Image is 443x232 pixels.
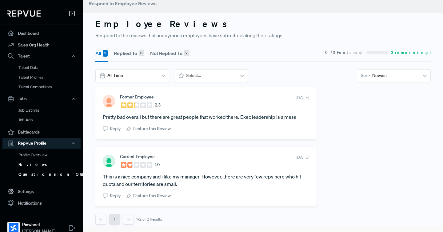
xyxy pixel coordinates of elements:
[325,50,364,55] span: 0 / 3 Featured
[11,106,89,115] a: Job Listings
[95,32,431,39] p: Respond to the reviews that anonymous employees have submitted along their ratings.
[11,73,89,82] a: Talent Profiles
[11,150,89,160] a: Profile Overview
[95,214,106,225] button: Previous
[296,94,309,101] span: [DATE]
[11,115,89,125] a: Job Ads
[114,45,144,62] button: Replied To 0
[120,94,154,99] span: Former Employee
[11,170,89,179] a: Questions on Q&A
[155,102,161,108] span: 2.3
[110,193,121,199] span: Reply
[2,51,81,61] button: Talent
[11,63,89,73] a: Talent Data
[2,126,81,138] a: Battlecards
[150,45,189,62] button: Not Replied To 2
[2,186,81,197] a: Settings
[296,154,309,161] span: [DATE]
[7,10,41,17] img: RepVue
[103,113,309,121] article: Pretty bad overall but there are great people that worked there. Exec leadership is a mess
[103,173,309,188] article: This is a nice company and i like my manager. However, there are very few reps here who hit quota...
[123,214,134,225] button: Next
[103,50,108,57] div: 2
[95,214,317,225] nav: pagination
[155,162,160,168] span: 1.9
[133,126,171,132] span: Feature this Review
[11,160,89,170] a: Reviews
[2,138,81,149] button: RepVue Profile
[2,197,81,209] a: Notifications
[109,214,120,225] button: 1
[110,126,121,132] span: Reply
[95,19,431,29] h3: Employee Reviews
[184,50,189,57] div: 2
[139,50,144,57] div: 0
[2,39,81,51] a: Sales Org Health
[89,0,157,6] span: Respond to Employee Reviews
[22,222,55,228] strong: Pinwheel
[120,154,155,159] span: Current Employee
[136,217,162,222] div: 1-2 of 2 Results
[11,82,89,92] a: Talent Competitors
[95,45,108,62] button: All 2
[133,193,171,199] span: Feature this Review
[2,94,81,104] button: Jobs
[2,27,81,39] a: Dashboard
[391,50,431,55] span: 3 remaining!
[361,72,370,79] span: Sort -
